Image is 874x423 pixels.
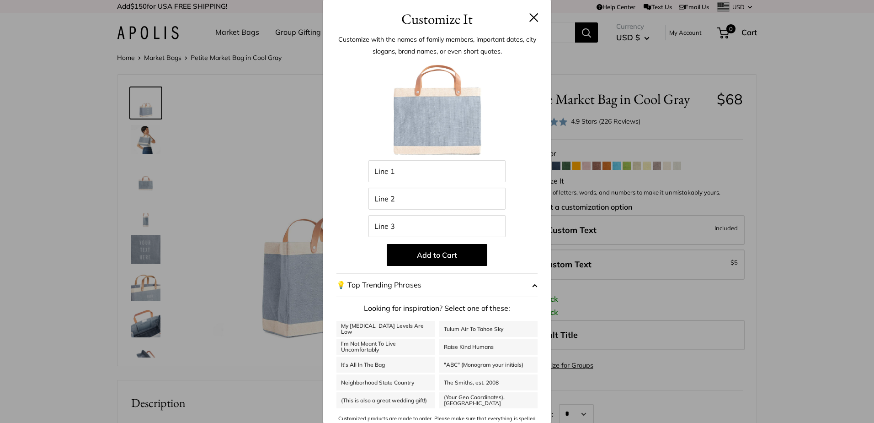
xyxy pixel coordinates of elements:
a: The Smiths, est. 2008 [439,374,538,390]
a: Raise Kind Humans [439,339,538,355]
a: I'm Not Meant To Live Uncomfortably [336,339,435,355]
a: (Your Geo Coordinates), [GEOGRAPHIC_DATA] [439,392,538,408]
a: "ABC" (Monogram your initials) [439,357,538,373]
a: It's All In The Bag [336,357,435,373]
p: Looking for inspiration? Select one of these: [336,302,538,315]
button: 💡 Top Trending Phrases [336,273,538,297]
p: Customize with the names of family members, important dates, city slogans, brand names, or even s... [336,33,538,57]
a: Tulum Air To Tahoe Sky [439,321,538,337]
a: My [MEDICAL_DATA] Levels Are Low [336,321,435,337]
button: Add to Cart [387,244,487,266]
h3: Customize It [336,8,538,30]
img: BlankForCustomizer_PMB_CoolGray.jpg [387,60,487,160]
a: Neighborhood State Country [336,374,435,390]
a: (This is also a great wedding gift!) [336,392,435,408]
